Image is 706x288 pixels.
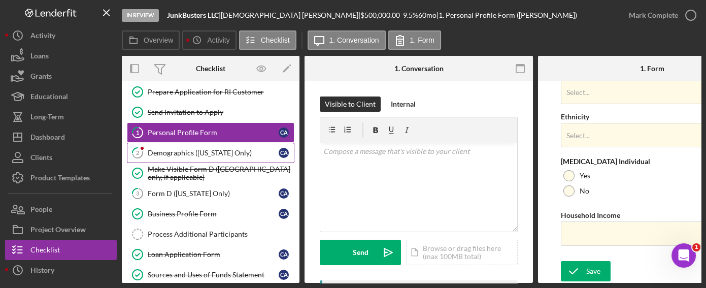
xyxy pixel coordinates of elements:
[239,30,296,50] button: Checklist
[136,129,139,136] tspan: 1
[148,129,279,137] div: Personal Profile Form
[5,46,117,66] button: Loans
[127,82,294,102] a: Prepare Application for RI Customer
[566,132,590,140] div: Select...
[148,210,279,218] div: Business Profile Form
[279,249,289,260] div: C A
[148,165,294,181] div: Make Visible Form D ([GEOGRAPHIC_DATA] only, if applicable)
[30,107,64,130] div: Long-Term
[391,97,416,112] div: Internal
[279,127,289,138] div: C A
[196,65,225,73] div: Checklist
[136,190,139,197] tspan: 3
[30,219,86,242] div: Project Overview
[30,240,60,263] div: Checklist
[122,30,180,50] button: Overview
[167,11,219,19] b: JunkBusters LLC
[5,240,117,260] button: Checklist
[403,11,418,19] div: 9.5 %
[386,97,421,112] button: Internal
[279,188,289,199] div: C A
[122,9,159,22] div: In Review
[561,211,620,219] label: Household Income
[580,187,589,195] label: No
[320,97,381,112] button: Visible to Client
[329,36,379,44] label: 1. Conversation
[207,36,229,44] label: Activity
[30,25,55,48] div: Activity
[148,149,279,157] div: Demographics ([US_STATE] Only)
[418,11,436,19] div: 60 mo
[360,11,403,19] div: $500,000.00
[5,66,117,86] button: Grants
[629,5,678,25] div: Mark Complete
[394,65,444,73] div: 1. Conversation
[261,36,290,44] label: Checklist
[127,163,294,183] a: Make Visible Form D ([GEOGRAPHIC_DATA] only, if applicable)
[308,30,386,50] button: 1. Conversation
[5,260,117,280] button: History
[148,271,279,279] div: Sources and Uses of Funds Statement
[5,199,117,219] button: People
[353,240,368,265] div: Send
[640,65,664,73] div: 1. Form
[566,88,590,97] div: Select...
[127,143,294,163] a: 2Demographics ([US_STATE] Only)CA
[5,168,117,188] button: Product Templates
[5,219,117,240] button: Project Overview
[221,11,360,19] div: [DEMOGRAPHIC_DATA] [PERSON_NAME] |
[30,127,65,150] div: Dashboard
[127,183,294,204] a: 3Form D ([US_STATE] Only)CA
[30,260,54,283] div: History
[182,30,236,50] button: Activity
[692,243,700,251] span: 1
[148,250,279,259] div: Loan Application Form
[30,168,90,190] div: Product Templates
[5,147,117,168] button: Clients
[30,86,68,109] div: Educational
[148,230,294,238] div: Process Additional Participants
[279,209,289,219] div: C A
[586,261,600,281] div: Save
[30,147,52,170] div: Clients
[127,204,294,224] a: Business Profile FormCA
[619,5,701,25] button: Mark Complete
[279,148,289,158] div: C A
[148,189,279,198] div: Form D ([US_STATE] Only)
[127,224,294,244] a: Process Additional Participants
[5,25,117,46] button: Activity
[279,270,289,280] div: C A
[127,265,294,285] a: Sources and Uses of Funds StatementCA
[561,261,611,281] button: Save
[30,199,52,222] div: People
[30,66,52,89] div: Grants
[320,240,401,265] button: Send
[148,88,294,96] div: Prepare Application for RI Customer
[136,149,139,156] tspan: 2
[325,97,376,112] div: Visible to Client
[148,108,294,116] div: Send Invitation to Apply
[144,36,173,44] label: Overview
[410,36,434,44] label: 1. Form
[30,46,49,69] div: Loans
[671,243,696,268] iframe: Intercom live chat
[127,102,294,122] a: Send Invitation to Apply
[388,30,441,50] button: 1. Form
[127,244,294,265] a: Loan Application FormCA
[167,11,221,19] div: |
[5,107,117,127] button: Long-Term
[5,86,117,107] button: Educational
[127,122,294,143] a: 1Personal Profile FormCA
[5,127,117,147] a: Dashboard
